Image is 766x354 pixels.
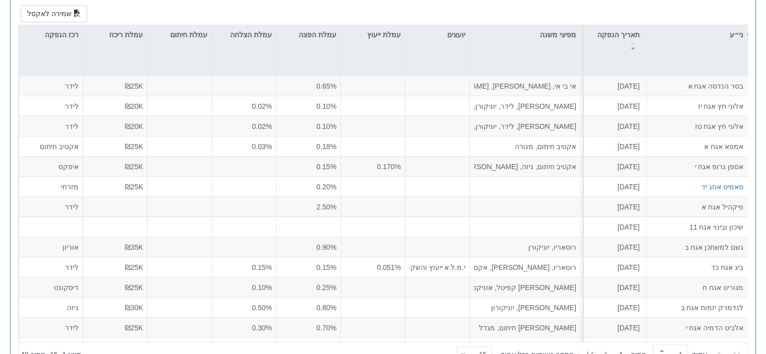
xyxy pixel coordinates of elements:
[587,161,640,171] div: [DATE]
[587,181,640,191] div: [DATE]
[341,25,405,44] div: עמלת ייעוץ
[216,302,272,312] div: 0.50%
[651,201,743,211] div: פיקהיל אגח א
[474,322,576,332] div: [PERSON_NAME] חיתום, מגדל
[281,302,336,312] div: 0.80%
[216,322,272,332] div: 0.30%
[651,81,743,91] div: בסר הנדסה אגח א
[125,122,143,130] span: ₪20K
[474,282,576,292] div: [PERSON_NAME] קפיטל, אוניקס, אי בי אי, אקסטרה מייל, יוניקורן
[125,283,143,291] span: ₪25K
[281,242,336,252] div: 0.90%
[702,181,743,191] button: סאמיט אחג יד
[474,81,576,91] div: אי בי אי, [PERSON_NAME], [PERSON_NAME] קפיטל
[281,262,336,272] div: 0.15%
[281,322,336,332] div: 0.70%
[23,242,79,252] div: אוריון
[23,81,79,91] div: לידר
[474,262,576,272] div: רוסאריו, [PERSON_NAME], אקסימוס, יוניקורן, אלפא ביתא
[281,121,336,131] div: 0.10%
[651,302,743,312] div: לנדמרק יזמות אגח ב
[587,262,640,272] div: [DATE]
[587,81,640,91] div: [DATE]
[23,201,79,211] div: לידר
[125,263,143,271] span: ₪25K
[281,161,336,171] div: 0.15%
[587,302,640,312] div: [DATE]
[23,161,79,171] div: איפקס
[23,101,79,111] div: לידר
[651,121,743,131] div: אלוני חץ אגח טז
[23,121,79,131] div: לידר
[474,242,576,252] div: רוסאריו, יוניקורן
[281,181,336,191] div: 0.20%
[276,25,340,44] div: עמלת הפצה
[647,25,747,44] div: ני״ע
[587,282,640,292] div: [DATE]
[651,322,743,332] div: אלביט הדמיה אגח י
[587,141,640,151] div: [DATE]
[216,282,272,292] div: 0.10%
[584,25,646,56] div: תאריך הנפקה
[651,242,743,252] div: גשם למשתכן אגח ב
[651,282,743,292] div: מגוריט אגח ח
[470,25,580,44] div: מפיצי משנה
[281,81,336,91] div: 0.65%
[212,25,276,44] div: עמלת הצלחה
[216,121,272,131] div: 0.02%
[345,161,401,171] div: 0.170%
[125,303,143,311] span: ₪30K
[409,262,465,272] div: י.מ.ל.א ייעוץ והשקעות בע"מ
[148,25,212,44] div: עמלת חיתום
[651,141,743,151] div: אמפא אגח א
[125,243,143,251] span: ₪35K
[651,161,743,171] div: אספן גרופ אגח י
[23,181,79,191] div: מזרחי
[125,102,143,110] span: ₪20K
[125,182,143,190] span: ₪25K
[587,322,640,332] div: [DATE]
[83,25,147,44] div: עמלת ריכוז
[216,101,272,111] div: 0.02%
[587,201,640,211] div: [DATE]
[587,222,640,232] div: [DATE]
[216,141,272,151] div: 0.03%
[23,282,79,292] div: דיסקונט
[281,141,336,151] div: 0.18%
[587,101,640,111] div: [DATE]
[405,25,469,44] div: יועצים
[474,121,576,131] div: [PERSON_NAME], לידר, יוניקורן, קומפאס רוז, י.א.צ השקעות
[23,262,79,272] div: לידר
[651,101,743,111] div: אלוני חץ אגח יז
[651,262,743,272] div: ביג אגח כד
[125,162,143,170] span: ₪25K
[125,142,143,150] span: ₪25K
[587,121,640,131] div: [DATE]
[474,161,576,171] div: אקטיב חיתום, גיזה, [PERSON_NAME] חיתום, אוניקס קפיטל, יוניקורן, [PERSON_NAME], [PERSON_NAME]
[281,282,336,292] div: 0.25%
[651,222,743,232] div: שיכון ובינוי אגח 11
[587,242,640,252] div: [DATE]
[21,5,87,22] button: שמירה לאקסל
[19,25,83,44] div: רכז הנפקה
[216,262,272,272] div: 0.15%
[474,101,576,111] div: [PERSON_NAME], לידר, יוניקורן, קומפאס רוז, י.א.צ השקעות
[23,302,79,312] div: גיזה
[474,141,576,151] div: אקטיב חיתום, מנורה
[125,323,143,331] span: ₪25K
[345,262,401,272] div: 0.051%
[23,322,79,332] div: לידר
[125,82,143,90] span: ₪25K
[281,201,336,211] div: 2.50%
[474,302,576,312] div: [PERSON_NAME], יוניקורון
[23,141,79,151] div: אקטיב חיתום
[281,101,336,111] div: 0.10%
